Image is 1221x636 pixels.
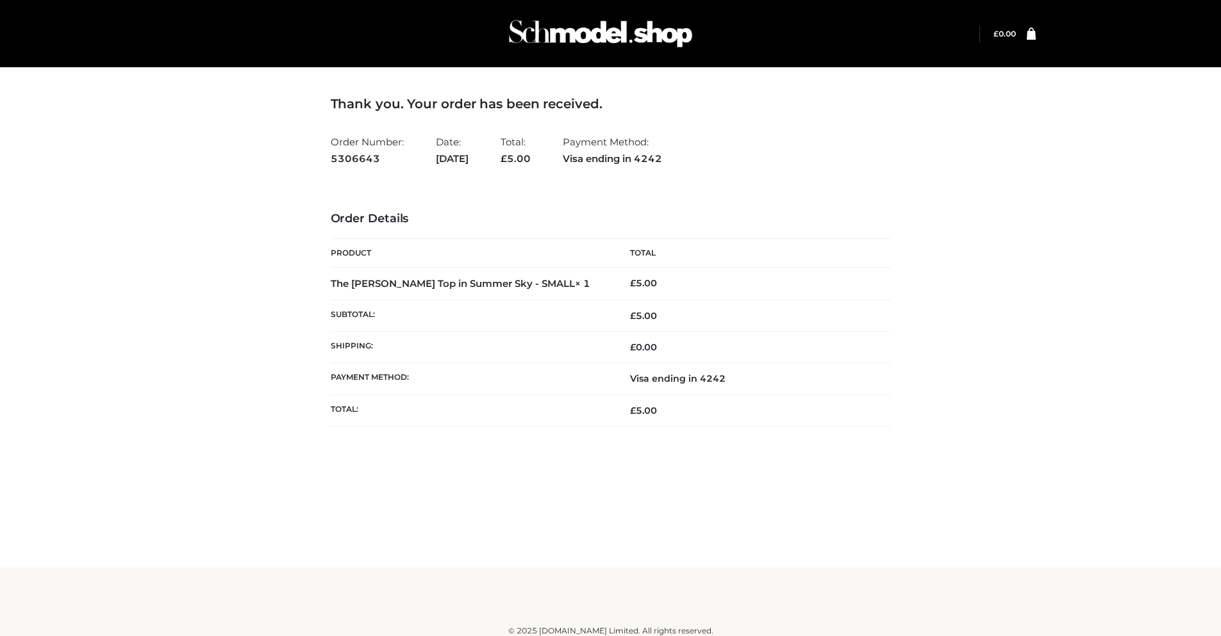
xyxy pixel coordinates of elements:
[331,363,611,395] th: Payment method:
[630,341,657,353] bdi: 0.00
[575,277,590,289] strong: × 1
[630,405,657,416] span: 5.00
[993,29,1016,38] a: £0.00
[331,395,611,426] th: Total:
[331,277,590,289] strong: The [PERSON_NAME] Top in Summer Sky - SMALL
[630,310,636,322] span: £
[563,151,662,167] strong: Visa ending in 4242
[630,341,636,353] span: £
[504,8,697,59] img: Schmodel Admin 964
[630,310,657,322] span: 5.00
[611,239,891,268] th: Total
[563,131,662,170] li: Payment Method:
[611,363,891,395] td: Visa ending in 4242
[436,151,469,167] strong: [DATE]
[331,239,611,268] th: Product
[331,131,404,170] li: Order Number:
[331,212,891,226] h3: Order Details
[331,151,404,167] strong: 5306643
[993,29,1016,38] bdi: 0.00
[331,96,891,111] h3: Thank you. Your order has been received.
[331,332,611,363] th: Shipping:
[501,152,507,165] span: £
[501,152,531,165] span: 5.00
[630,277,657,289] bdi: 5.00
[630,277,636,289] span: £
[436,131,469,170] li: Date:
[993,29,999,38] span: £
[630,405,636,416] span: £
[501,131,531,170] li: Total:
[331,300,611,331] th: Subtotal:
